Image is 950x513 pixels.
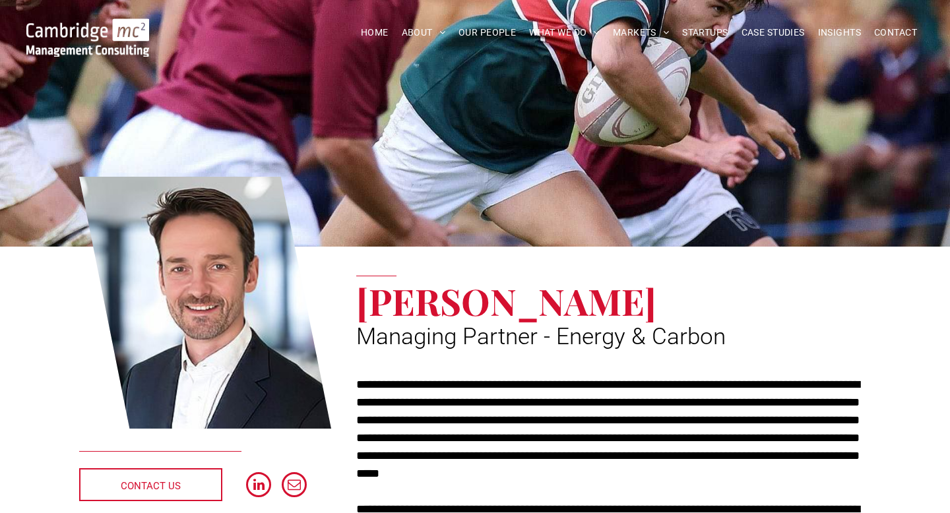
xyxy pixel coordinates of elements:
[354,22,395,43] a: HOME
[676,22,734,43] a: STARTUPS
[79,468,222,501] a: CONTACT US
[735,22,811,43] a: CASE STUDIES
[452,22,522,43] a: OUR PEOPLE
[606,22,676,43] a: MARKETS
[356,276,656,325] span: [PERSON_NAME]
[522,22,606,43] a: WHAT WE DO
[868,22,924,43] a: CONTACT
[246,472,271,500] a: linkedin
[79,175,331,431] a: Pete Nisbet | Managing Partner - Energy & Carbon
[26,18,149,57] img: Go to Homepage
[282,472,307,500] a: email
[811,22,868,43] a: INSIGHTS
[26,20,149,34] a: Your Business Transformed | Cambridge Management Consulting
[395,22,453,43] a: ABOUT
[121,469,181,502] span: CONTACT US
[356,323,726,350] span: Managing Partner - Energy & Carbon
